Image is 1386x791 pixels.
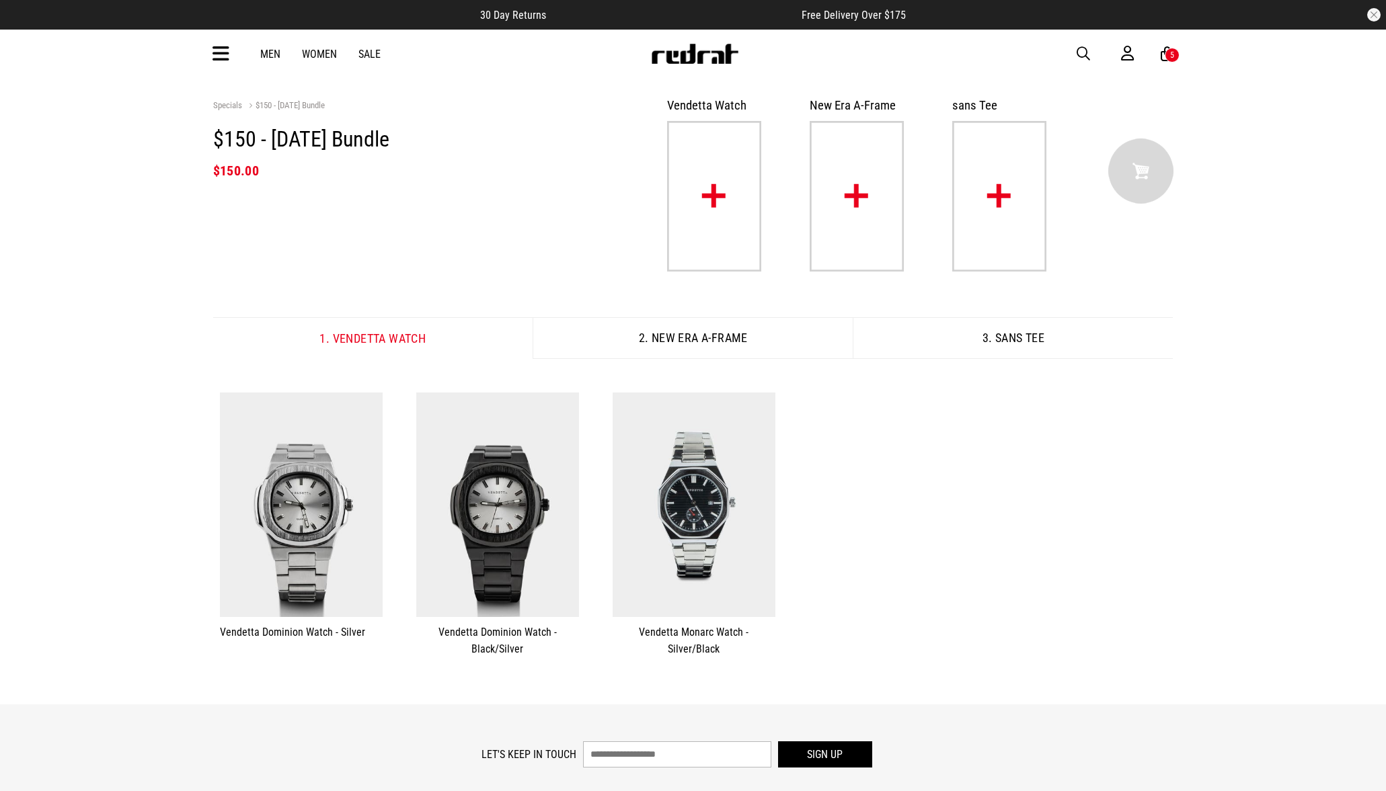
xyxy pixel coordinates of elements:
a: 5 [1161,47,1173,61]
img: Vendetta Dominion Watch - Black/silver in Black [416,392,579,617]
img: Vendetta Monarc Watch - Silver/black in Silver [613,392,775,617]
label: Let's keep in touch [482,748,576,761]
a: Vendetta Monarc Watch - Silver/Black [613,624,775,657]
button: Sign up [778,741,872,767]
iframe: Customer reviews powered by Trustpilot [573,8,775,22]
h3: New Era A-Frame [810,98,925,113]
button: 1. Vendetta Watch [213,317,533,359]
div: 5 [1170,50,1174,60]
h2: $150.00 [213,163,614,179]
a: Women [302,48,337,60]
a: Vendetta Dominion Watch - Black/Silver [416,624,579,657]
a: Vendetta Dominion Watch - Silver [220,624,365,640]
button: 3. sans Tee [853,317,1173,359]
span: Free Delivery Over $175 [802,9,906,22]
a: Sale [358,48,381,60]
h3: Vendetta Watch [667,98,783,113]
button: 2. New Era A-Frame [533,317,853,359]
span: 30 Day Returns [480,9,546,22]
img: Vendetta Dominion Watch - Silver in Silver [220,392,383,617]
img: Redrat logo [650,44,739,64]
h3: sans Tee [952,98,1068,113]
a: Specials [213,100,242,110]
a: Men [260,48,280,60]
h1: $150 - [DATE] Bundle [213,126,614,152]
a: $150 - [DATE] Bundle [245,100,325,113]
